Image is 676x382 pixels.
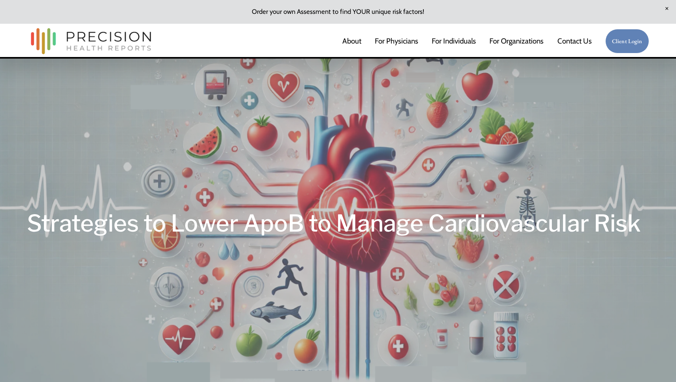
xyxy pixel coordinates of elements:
a: For Individuals [432,33,476,49]
iframe: Chat Widget [636,344,676,382]
h1: Strategies to Lower ApoB to Manage Cardiovascular Risk [27,212,641,235]
a: folder dropdown [489,33,544,49]
img: Precision Health Reports [27,25,155,58]
span: For Organizations [489,34,544,48]
a: Contact Us [557,33,592,49]
a: For Physicians [375,33,418,49]
a: About [342,33,361,49]
a: Client Login [605,29,649,54]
